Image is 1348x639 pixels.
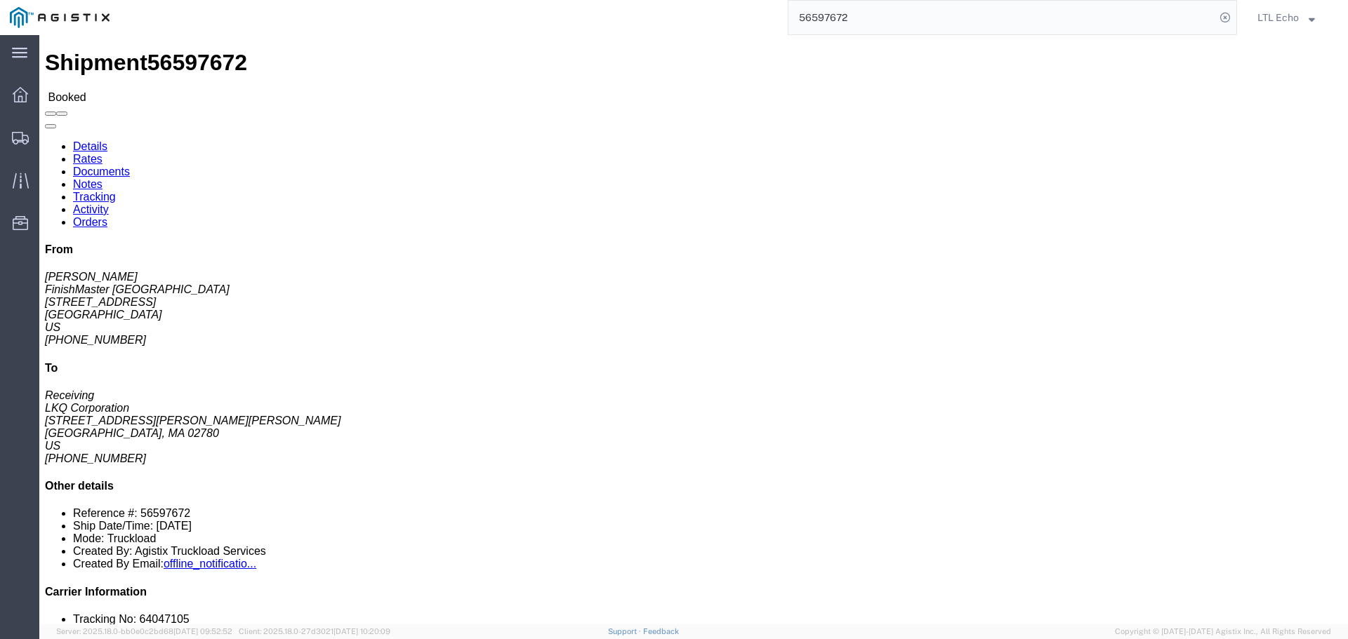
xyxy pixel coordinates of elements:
[1257,10,1299,25] span: LTL Echo
[173,627,232,635] span: [DATE] 09:52:52
[608,627,643,635] a: Support
[39,35,1348,624] iframe: To enrich screen reader interactions, please activate Accessibility in Grammarly extension settings
[239,627,390,635] span: Client: 2025.18.0-27d3021
[643,627,679,635] a: Feedback
[333,627,390,635] span: [DATE] 10:20:09
[1115,626,1331,638] span: Copyright © [DATE]-[DATE] Agistix Inc., All Rights Reserved
[10,7,110,28] img: logo
[56,627,232,635] span: Server: 2025.18.0-bb0e0c2bd68
[1257,9,1328,26] button: LTL Echo
[788,1,1215,34] input: Search for shipment number, reference number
